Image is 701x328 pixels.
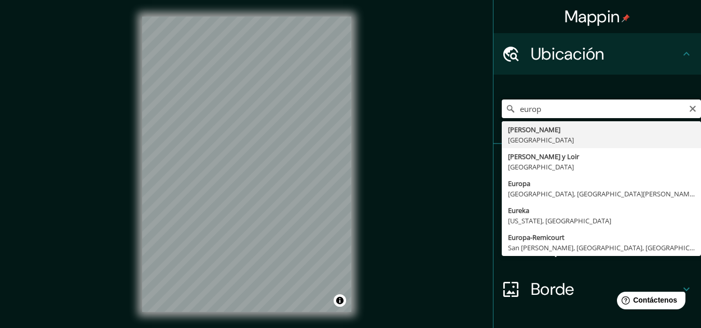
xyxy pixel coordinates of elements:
font: Eureka [508,206,529,215]
font: Mappin [565,6,620,27]
font: [PERSON_NAME] [508,125,560,134]
iframe: Lanzador de widgets de ayuda [609,288,690,317]
input: Elige tu ciudad o zona [502,99,701,118]
font: [GEOGRAPHIC_DATA] [508,135,574,145]
div: Ubicación [493,33,701,75]
canvas: Mapa [142,17,351,312]
font: [GEOGRAPHIC_DATA] [508,162,574,172]
font: [US_STATE], [GEOGRAPHIC_DATA] [508,216,611,225]
font: [PERSON_NAME] y Loir [508,152,579,161]
div: Borde [493,268,701,310]
div: Estilo [493,186,701,227]
font: Ubicación [531,43,604,65]
font: Europa [508,179,530,188]
button: Activar o desactivar atribución [334,294,346,307]
font: Europa-Remicourt [508,233,565,242]
img: pin-icon.png [622,14,630,22]
div: Disposición [493,227,701,268]
font: Borde [531,278,574,300]
div: Patas [493,144,701,186]
button: Claro [689,103,697,113]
